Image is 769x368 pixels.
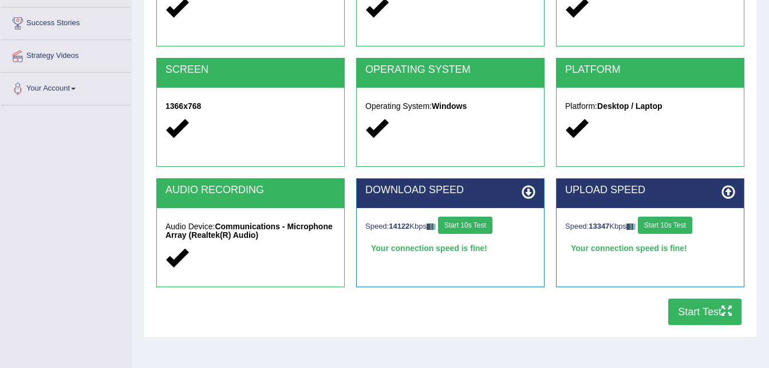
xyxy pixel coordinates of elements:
[565,102,735,111] h5: Platform:
[565,240,735,257] div: Your connection speed is fine!
[365,217,535,237] div: Speed: Kbps
[165,222,333,240] strong: Communications - Microphone Array (Realtek(R) Audio)
[565,217,735,237] div: Speed: Kbps
[1,7,131,36] a: Success Stories
[365,102,535,111] h5: Operating System:
[365,64,535,76] h2: OPERATING SYSTEM
[565,185,735,196] h2: UPLOAD SPEED
[165,64,336,76] h2: SCREEN
[365,240,535,257] div: Your connection speed is fine!
[165,101,201,111] strong: 1366x768
[365,185,535,196] h2: DOWNLOAD SPEED
[389,222,409,230] strong: 14122
[427,224,436,230] img: ajax-loader-fb-connection.gif
[626,224,636,230] img: ajax-loader-fb-connection.gif
[565,64,735,76] h2: PLATFORM
[1,40,131,69] a: Strategy Videos
[638,217,692,234] button: Start 10s Test
[432,101,467,111] strong: Windows
[438,217,492,234] button: Start 10s Test
[1,73,131,101] a: Your Account
[589,222,609,230] strong: 13347
[165,185,336,196] h2: AUDIO RECORDING
[165,222,336,240] h5: Audio Device:
[668,299,742,325] button: Start Test
[597,101,662,111] strong: Desktop / Laptop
